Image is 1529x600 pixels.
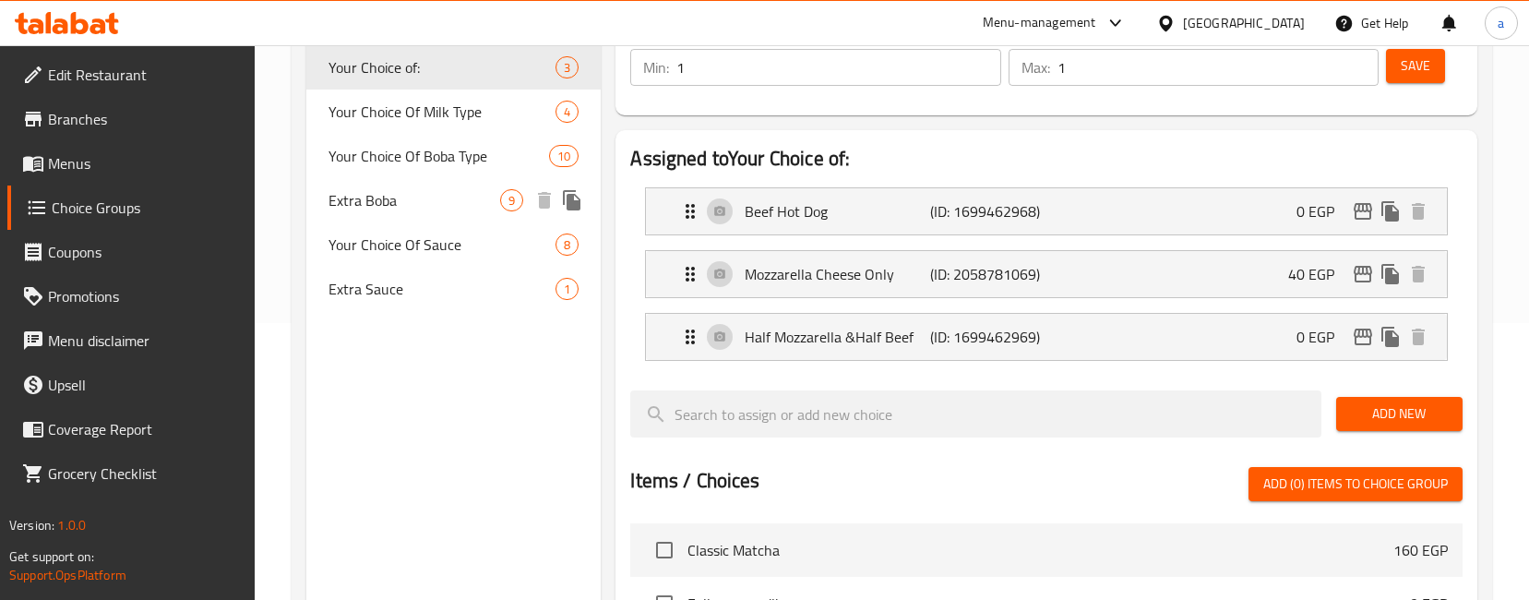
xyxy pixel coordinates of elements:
[556,236,578,254] span: 8
[7,141,256,186] a: Menus
[48,285,241,307] span: Promotions
[549,145,579,167] div: Choices
[1349,198,1377,225] button: edit
[531,186,558,214] button: delete
[1296,200,1349,222] p: 0 EGP
[501,192,522,210] span: 9
[1377,198,1404,225] button: duplicate
[328,145,549,167] span: Your Choice Of Boba Type
[328,234,555,256] span: Your Choice Of Sauce
[1336,397,1463,431] button: Add New
[645,531,684,570] span: Select choice
[1263,473,1448,496] span: Add (0) items to choice group
[7,318,256,363] a: Menu disclaimer
[555,56,579,78] div: Choices
[558,186,586,214] button: duplicate
[48,64,241,86] span: Edit Restaurant
[1248,467,1463,501] button: Add (0) items to choice group
[7,451,256,496] a: Grocery Checklist
[328,278,555,300] span: Extra Sauce
[52,197,241,219] span: Choice Groups
[646,251,1447,297] div: Expand
[7,97,256,141] a: Branches
[328,101,555,123] span: Your Choice Of Milk Type
[306,90,601,134] div: Your Choice Of Milk Type4
[48,374,241,396] span: Upsell
[745,326,930,348] p: Half Mozzarella &Half Beef
[328,189,500,211] span: Extra Boba
[555,278,579,300] div: Choices
[306,134,601,178] div: Your Choice Of Boba Type10
[7,363,256,407] a: Upsell
[306,222,601,267] div: Your Choice Of Sauce8
[550,148,578,165] span: 10
[630,306,1463,368] li: Expand
[48,330,241,352] span: Menu disclaimer
[1377,260,1404,288] button: duplicate
[745,200,930,222] p: Beef Hot Dog
[630,467,759,495] h2: Items / Choices
[306,267,601,311] div: Extra Sauce1
[48,108,241,130] span: Branches
[630,180,1463,243] li: Expand
[630,390,1321,438] input: search
[1288,263,1349,285] p: 40 EGP
[556,103,578,121] span: 4
[7,53,256,97] a: Edit Restaurant
[306,178,601,222] div: Extra Boba9deleteduplicate
[630,145,1463,173] h2: Assigned to Your Choice of:
[1351,402,1448,426] span: Add New
[930,200,1054,222] p: (ID: 1699462968)
[9,513,54,537] span: Version:
[57,513,86,537] span: 1.0.0
[7,230,256,274] a: Coupons
[1377,323,1404,351] button: duplicate
[9,545,94,569] span: Get support on:
[555,101,579,123] div: Choices
[1386,49,1445,83] button: Save
[556,281,578,298] span: 1
[1404,198,1432,225] button: delete
[1349,260,1377,288] button: edit
[1393,539,1448,561] p: 160 EGP
[1183,13,1305,33] div: [GEOGRAPHIC_DATA]
[630,243,1463,306] li: Expand
[7,186,256,230] a: Choice Groups
[643,56,669,78] p: Min:
[687,539,1393,561] span: Classic Matcha
[1296,326,1349,348] p: 0 EGP
[9,563,126,587] a: Support.OpsPlatform
[556,59,578,77] span: 3
[1021,56,1050,78] p: Max:
[306,45,601,90] div: Your Choice of:3
[328,56,555,78] span: Your Choice of:
[1401,54,1430,78] span: Save
[48,418,241,440] span: Coverage Report
[646,314,1447,360] div: Expand
[7,274,256,318] a: Promotions
[930,326,1054,348] p: (ID: 1699462969)
[983,12,1096,34] div: Menu-management
[555,234,579,256] div: Choices
[1404,323,1432,351] button: delete
[1404,260,1432,288] button: delete
[48,152,241,174] span: Menus
[7,407,256,451] a: Coverage Report
[930,263,1054,285] p: (ID: 2058781069)
[1349,323,1377,351] button: edit
[646,188,1447,234] div: Expand
[745,263,930,285] p: Mozzarella Cheese Only
[48,462,241,485] span: Grocery Checklist
[1498,13,1504,33] span: a
[500,189,523,211] div: Choices
[48,241,241,263] span: Coupons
